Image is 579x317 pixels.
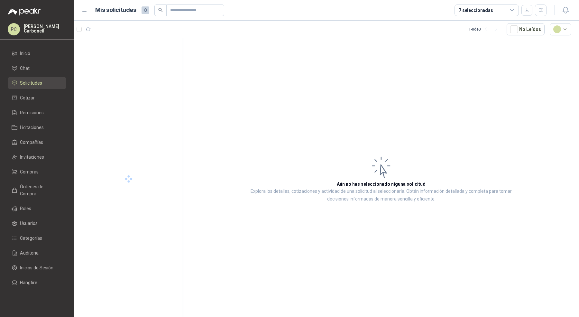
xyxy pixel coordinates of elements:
span: Inicios de Sesión [20,264,53,271]
span: Licitaciones [20,124,44,131]
a: Categorías [8,232,66,244]
a: Cotizar [8,92,66,104]
span: Compañías [20,139,43,146]
a: Compañías [8,136,66,148]
p: [PERSON_NAME] Carbonell [24,24,66,33]
span: Categorías [20,235,42,242]
a: Solicitudes [8,77,66,89]
a: Hangfire [8,276,66,289]
span: Remisiones [20,109,44,116]
span: Invitaciones [20,154,44,161]
span: Chat [20,65,30,72]
span: Inicio [20,50,30,57]
div: 7 seleccionadas [459,7,493,14]
span: Órdenes de Compra [20,183,60,197]
a: Usuarios [8,217,66,229]
a: Inicio [8,47,66,60]
span: Cotizar [20,94,35,101]
a: Inicios de Sesión [8,262,66,274]
h1: Mis solicitudes [95,5,136,15]
a: Licitaciones [8,121,66,134]
a: Órdenes de Compra [8,181,66,200]
div: PC [8,23,20,35]
img: Logo peakr [8,8,41,15]
h3: Aún no has seleccionado niguna solicitud [337,181,426,188]
a: Compras [8,166,66,178]
span: Compras [20,168,39,175]
a: Auditoria [8,247,66,259]
span: 0 [142,6,149,14]
div: 1 - 0 de 0 [469,24,501,34]
span: Roles [20,205,31,212]
span: Usuarios [20,220,38,227]
span: Hangfire [20,279,37,286]
a: Invitaciones [8,151,66,163]
span: Solicitudes [20,79,42,87]
a: Roles [8,202,66,215]
span: search [158,8,163,12]
button: No Leídos [507,23,545,35]
a: Remisiones [8,107,66,119]
a: Chat [8,62,66,74]
span: Auditoria [20,249,39,256]
p: Explora los detalles, cotizaciones y actividad de una solicitud al seleccionarla. Obtén informaci... [248,188,515,203]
